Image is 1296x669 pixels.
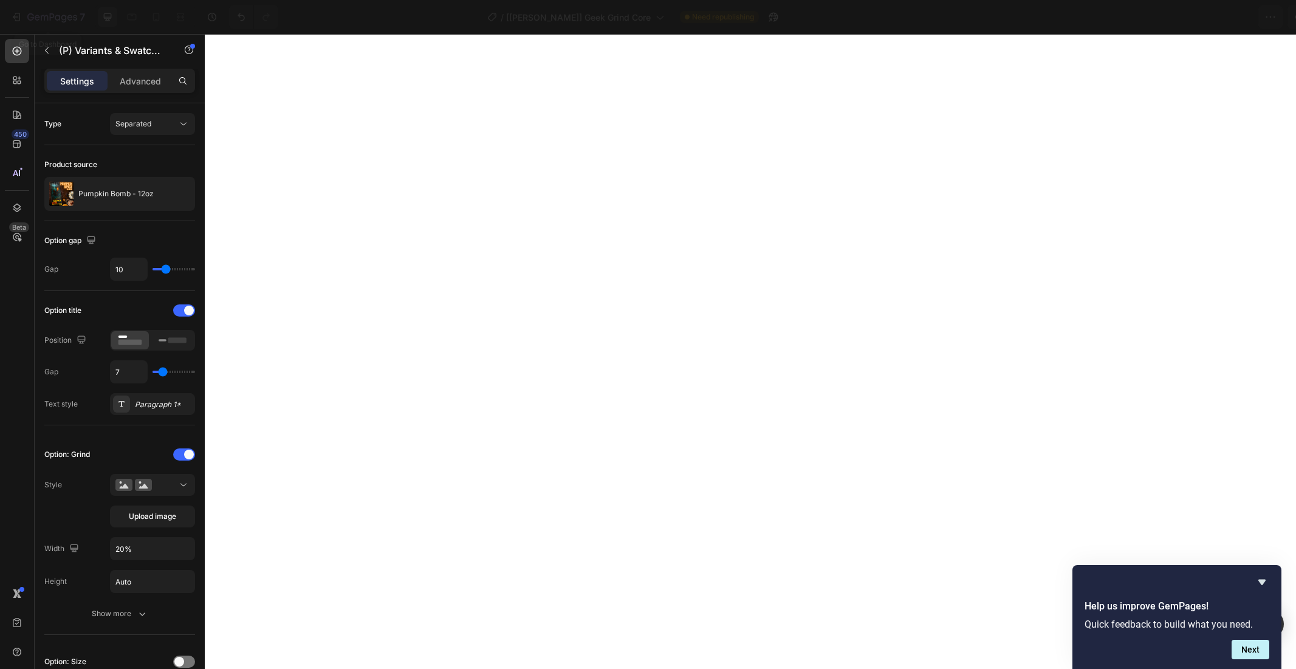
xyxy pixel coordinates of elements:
[692,12,754,22] span: Need republishing
[44,118,61,129] div: Type
[1232,640,1269,659] button: Next question
[1085,575,1269,659] div: Help us improve GemPages!
[501,11,504,24] span: /
[110,113,195,135] button: Separated
[44,366,58,377] div: Gap
[44,305,81,316] div: Option title
[44,541,81,557] div: Width
[1037,5,1165,29] button: 30 products assigned
[1215,5,1266,29] button: Publish
[44,264,58,275] div: Gap
[92,608,148,620] div: Show more
[135,399,192,410] div: Paragraph 1*
[9,222,29,232] div: Beta
[44,449,90,460] div: Option: Grind
[12,129,29,139] div: 450
[1085,619,1269,630] p: Quick feedback to build what you need.
[1255,575,1269,589] button: Hide survey
[80,10,85,24] p: 7
[1085,599,1269,614] h2: Help us improve GemPages!
[111,538,194,560] input: Auto
[44,576,67,587] div: Height
[111,571,194,592] input: Auto
[129,511,176,522] span: Upload image
[1047,11,1138,24] span: 30 products assigned
[120,75,161,87] p: Advanced
[44,656,86,667] div: Option: Size
[44,233,98,249] div: Option gap
[506,11,651,24] span: [[PERSON_NAME]] Geek Grind Core
[205,34,1296,669] iframe: To enrich screen reader interactions, please activate Accessibility in Grammarly extension settings
[60,75,94,87] p: Settings
[5,5,91,29] button: 7
[111,361,147,383] input: Auto
[44,603,195,625] button: Show more
[115,119,151,128] span: Separated
[44,159,97,170] div: Product source
[44,399,78,410] div: Text style
[44,332,89,349] div: Position
[44,479,62,490] div: Style
[229,5,278,29] div: Undo/Redo
[110,506,195,527] button: Upload image
[111,258,147,280] input: Auto
[59,43,162,58] p: (P) Variants & Swatches
[49,182,74,206] img: product feature img
[1226,11,1256,24] div: Publish
[1181,12,1201,22] span: Save
[1170,5,1210,29] button: Save
[78,190,154,198] p: Pumpkin Bomb - 12oz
